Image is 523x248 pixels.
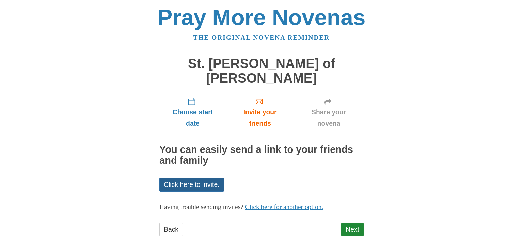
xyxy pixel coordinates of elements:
span: Having trouble sending invites? [159,203,243,210]
a: The original novena reminder [193,34,330,41]
a: Share your novena [294,92,364,132]
a: Choose start date [159,92,226,132]
span: Invite your friends [233,107,287,129]
span: Choose start date [166,107,219,129]
a: Invite your friends [226,92,294,132]
span: Share your novena [301,107,357,129]
h1: St. [PERSON_NAME] of [PERSON_NAME] [159,56,364,85]
a: Click here to invite. [159,178,224,192]
a: Back [159,223,183,236]
a: Next [341,223,364,236]
a: Pray More Novenas [158,5,366,30]
h2: You can easily send a link to your friends and family [159,144,364,166]
a: Click here for another option. [245,203,323,210]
